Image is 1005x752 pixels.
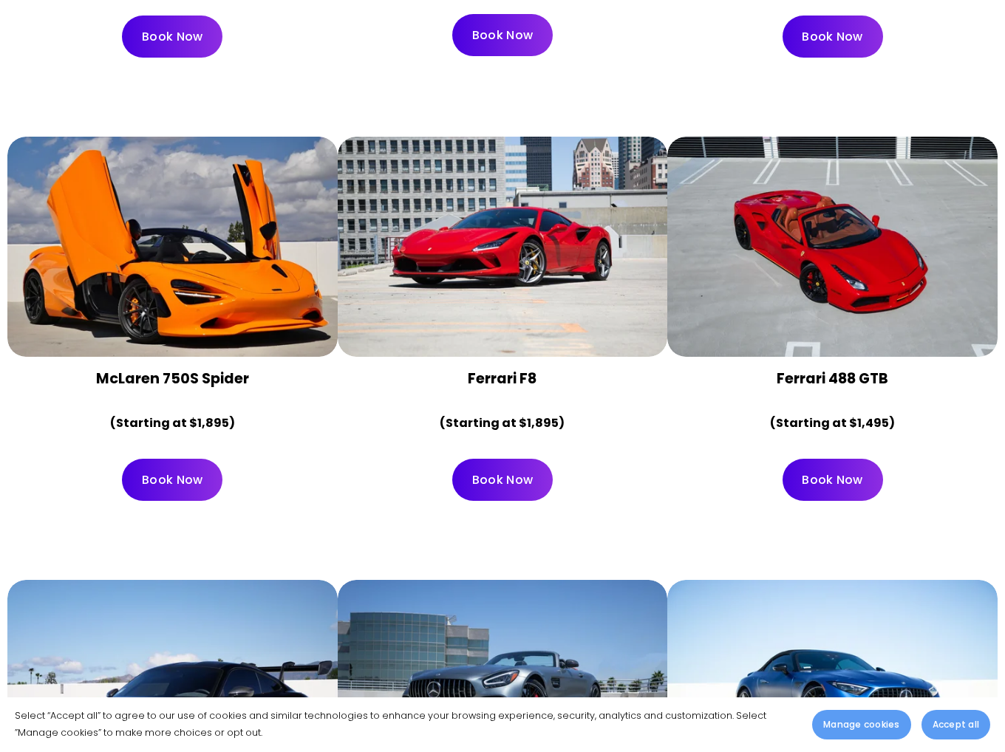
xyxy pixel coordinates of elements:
[823,718,899,731] span: Manage cookies
[468,369,536,389] strong: Ferrari F8
[783,16,883,58] a: Book Now
[452,14,553,56] a: Book Now
[933,718,979,731] span: Accept all
[783,459,883,501] a: Book Now
[452,459,553,501] a: Book Now
[440,414,565,431] strong: (Starting at $1,895)
[96,369,249,389] strong: McLaren 750S Spider
[812,710,910,739] button: Manage cookies
[15,708,797,742] p: Select “Accept all” to agree to our use of cookies and similar technologies to enhance your brows...
[110,414,235,431] strong: (Starting at $1,895)
[770,414,895,431] strong: (Starting at $1,495)
[777,369,888,389] strong: Ferrari 488 GTB
[122,16,222,58] a: Book Now
[122,459,222,501] a: Book Now
[921,710,990,739] button: Accept all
